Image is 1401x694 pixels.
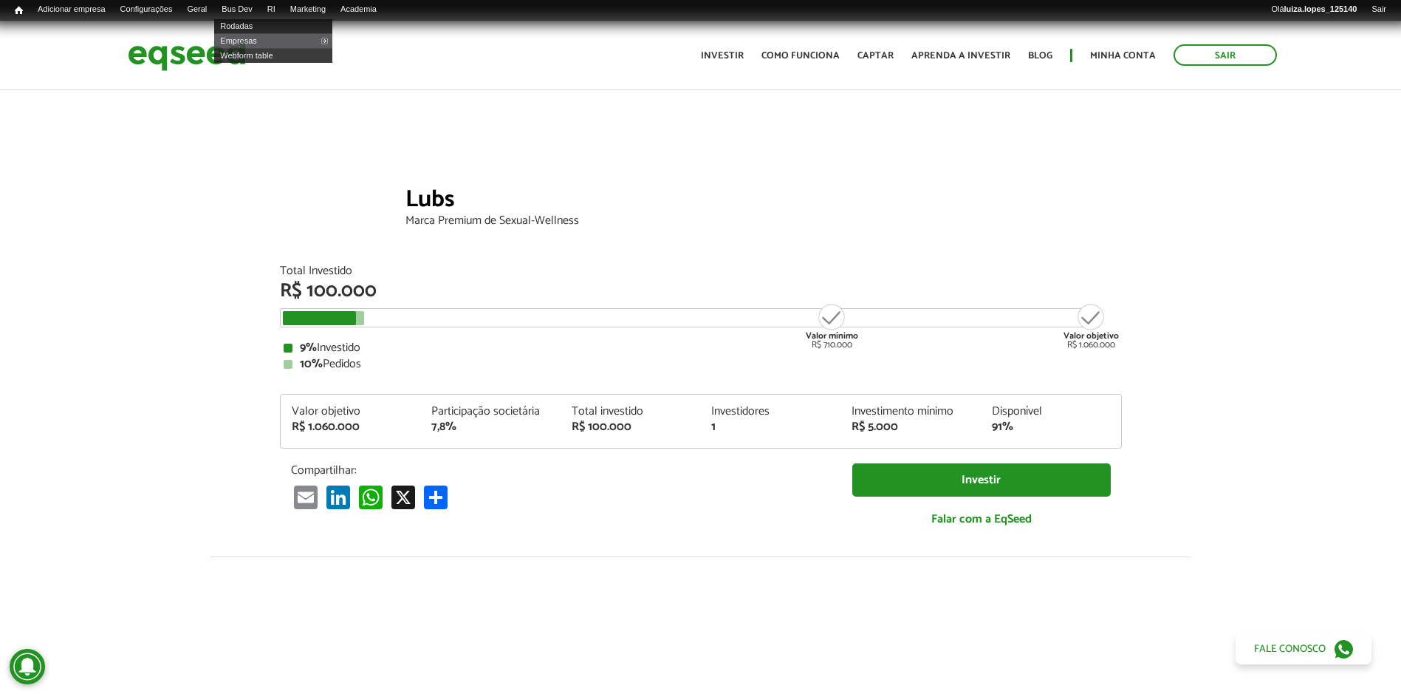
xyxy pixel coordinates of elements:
a: Compartilhar [421,485,451,509]
a: Investir [701,51,744,61]
div: R$ 1.060.000 [1063,302,1119,350]
a: Captar [857,51,894,61]
a: Início [7,4,30,18]
div: Disponível [992,406,1110,418]
a: Investir [852,463,1111,497]
div: Total Investido [280,265,1122,277]
a: Sair [1174,44,1277,66]
strong: 10% [300,354,323,374]
a: Email [291,485,321,509]
strong: Valor mínimo [806,329,858,343]
div: Pedidos [284,358,1118,370]
a: Geral [179,4,214,16]
a: Sair [1364,4,1394,16]
div: Total investido [572,406,690,418]
div: R$ 5.000 [852,421,970,433]
a: Academia [333,4,384,16]
div: R$ 1.060.000 [292,421,410,433]
a: Como funciona [761,51,840,61]
div: R$ 710.000 [804,302,860,350]
a: Falar com a EqSeed [852,504,1111,534]
div: Marca Premium de Sexual-Wellness [405,215,1122,227]
a: Configurações [113,4,180,16]
a: Marketing [283,4,333,16]
div: Investimento mínimo [852,406,970,418]
div: 7,8% [431,421,549,433]
p: Compartilhar: [291,463,830,477]
a: RI [260,4,283,16]
a: Aprenda a investir [911,51,1010,61]
strong: luiza.lopes_125140 [1284,4,1357,13]
img: EqSeed [128,35,246,75]
span: Início [15,5,23,16]
strong: 9% [300,338,317,358]
div: R$ 100.000 [280,282,1122,301]
div: Investidores [711,406,829,418]
div: 1 [711,421,829,433]
a: Oláluiza.lopes_125140 [1264,4,1364,16]
a: WhatsApp [356,485,386,509]
div: Participação societária [431,406,549,418]
strong: Valor objetivo [1063,329,1119,343]
a: Bus Dev [214,4,260,16]
div: Lubs [405,188,1122,215]
a: Blog [1028,51,1052,61]
a: Fale conosco [1236,633,1371,664]
div: Investido [284,342,1118,354]
div: R$ 100.000 [572,421,690,433]
a: X [388,485,418,509]
a: Adicionar empresa [30,4,113,16]
a: LinkedIn [323,485,353,509]
a: Rodadas [214,18,332,33]
div: 91% [992,421,1110,433]
a: Minha conta [1090,51,1156,61]
div: Valor objetivo [292,406,410,418]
